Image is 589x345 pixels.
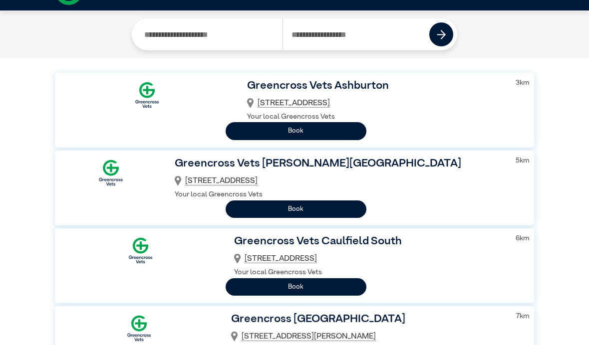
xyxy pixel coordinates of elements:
[247,112,503,123] p: Your local Greencross Vets
[123,233,158,268] img: Logo
[437,30,446,39] img: icon-right
[516,78,529,89] p: 3 km
[175,189,503,200] p: Your local Greencross Vets
[93,156,128,190] img: Logo
[516,311,529,322] p: 7 km
[283,18,430,50] input: Search by Postcode
[226,122,366,140] button: Book
[130,78,164,112] img: Logo
[516,233,529,244] p: 6 km
[226,278,366,296] button: Book
[247,78,503,95] h3: Greencross Vets Ashburton
[175,156,503,172] h3: Greencross Vets [PERSON_NAME][GEOGRAPHIC_DATA]
[516,156,529,167] p: 5 km
[136,18,283,50] input: Search by Clinic Name
[226,200,366,218] button: Book
[234,267,503,278] p: Your local Greencross Vets
[234,233,503,250] h3: Greencross Vets Caulfield South
[231,311,504,328] h3: Greencross [GEOGRAPHIC_DATA]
